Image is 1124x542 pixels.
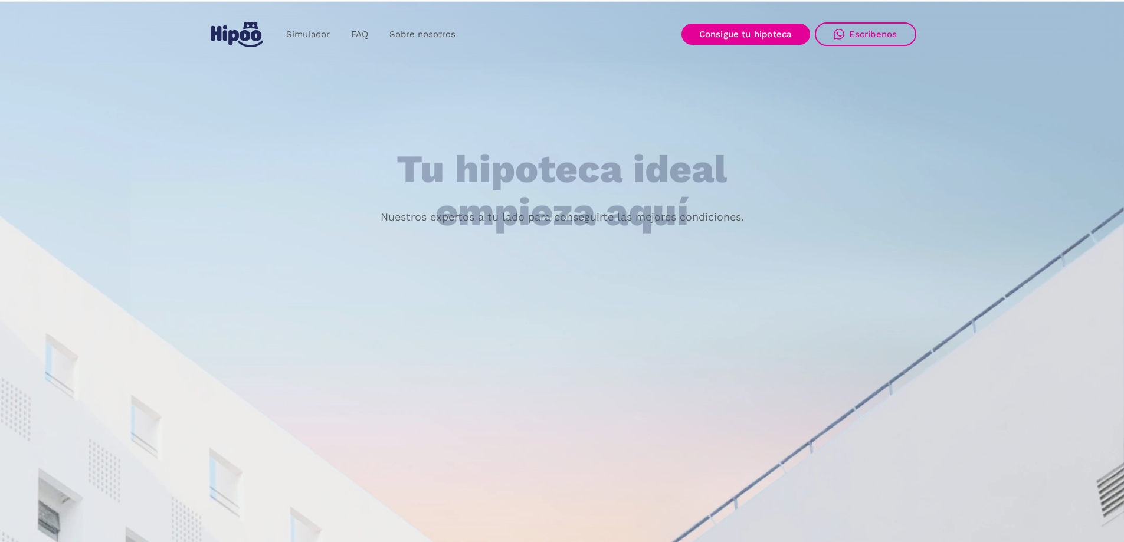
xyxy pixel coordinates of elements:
a: home [208,17,266,52]
p: Profesionales con +40M€ gestionados en hipotecas [528,247,628,266]
div: Escríbenos [849,29,897,40]
a: Simulador [276,23,340,46]
a: Sobre nosotros [379,23,466,46]
h1: Banco de España [365,236,487,247]
a: Escríbenos [815,22,916,46]
a: FAQ [340,23,379,46]
p: Soporte para contratar tu nueva hipoteca o mejorar la actual [670,247,791,266]
p: Intermediarios hipotecarios regulados por el Banco de España [365,247,487,266]
h1: Contratación y subrogación [670,236,791,247]
a: Consigue tu hipoteca [681,24,810,45]
a: Buscar nueva hipoteca [385,293,556,320]
a: Mejorar mi hipoteca [561,293,738,320]
h1: Tu hipoteca ideal empieza aquí [338,148,785,234]
h1: Expertos a tu lado [528,236,628,247]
